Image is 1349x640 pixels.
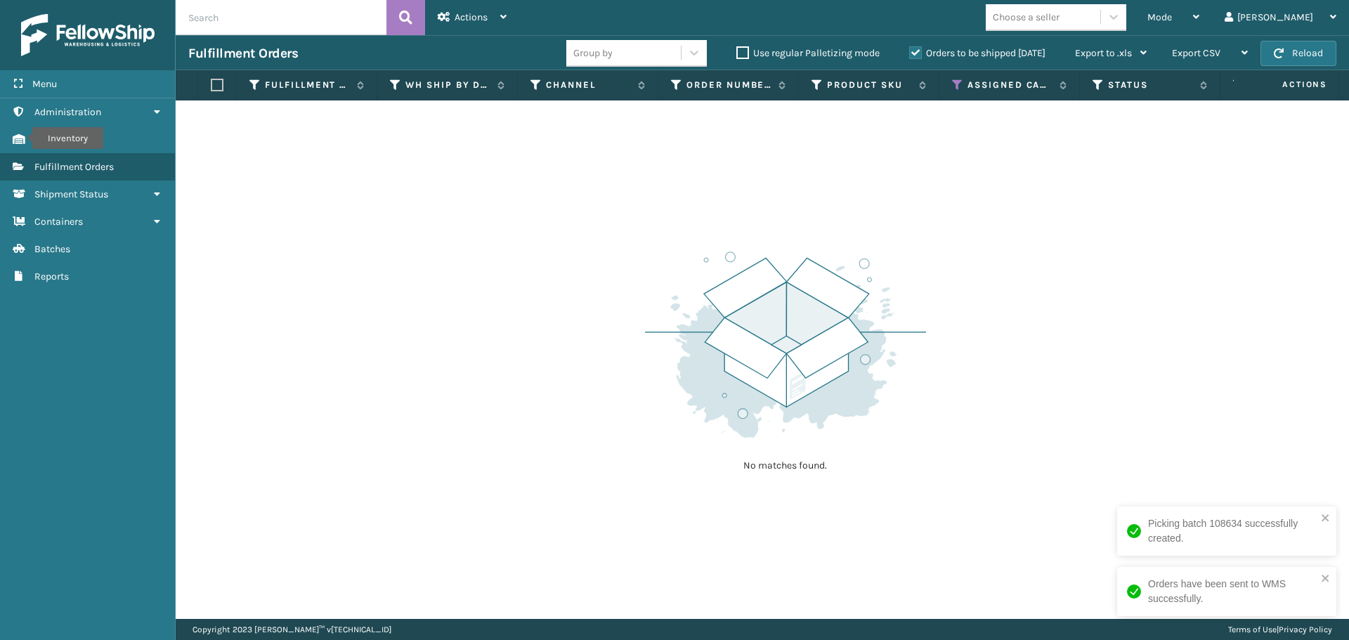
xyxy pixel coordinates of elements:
span: Fulfillment Orders [34,161,114,173]
label: Status [1108,79,1193,91]
label: Product SKU [827,79,912,91]
span: Mode [1147,11,1172,23]
label: Order Number [686,79,771,91]
span: Actions [455,11,488,23]
label: Assigned Carrier Service [967,79,1053,91]
label: Fulfillment Order Id [265,79,350,91]
p: Copyright 2023 [PERSON_NAME]™ v [TECHNICAL_ID] [193,619,391,640]
span: Export CSV [1172,47,1220,59]
span: Export to .xls [1075,47,1132,59]
span: Actions [1238,73,1336,96]
label: Orders to be shipped [DATE] [909,47,1045,59]
button: close [1321,573,1331,586]
div: Picking batch 108634 successfully created. [1148,516,1317,546]
div: Choose a seller [993,10,1060,25]
button: close [1321,512,1331,525]
img: logo [21,14,155,56]
span: Inventory [34,133,76,145]
div: Orders have been sent to WMS successfully. [1148,577,1317,606]
label: Channel [546,79,631,91]
span: Menu [32,78,57,90]
span: Reports [34,270,69,282]
span: Containers [34,216,83,228]
button: Reload [1260,41,1336,66]
span: Shipment Status [34,188,108,200]
label: Use regular Palletizing mode [736,47,880,59]
h3: Fulfillment Orders [188,45,298,62]
span: Administration [34,106,101,118]
div: Group by [573,46,613,60]
label: WH Ship By Date [405,79,490,91]
span: Batches [34,243,70,255]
